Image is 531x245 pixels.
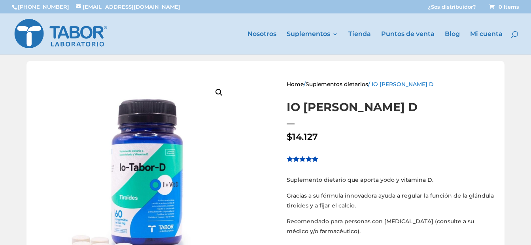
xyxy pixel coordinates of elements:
a: [EMAIL_ADDRESS][DOMAIN_NAME] [76,4,180,10]
p: Recomendado para personas con [MEDICAL_DATA] (consulte a su médico y/o farmacéutico). [287,217,497,237]
a: Blog [445,31,460,55]
div: Valorado en 4.92 de 5 [287,156,319,162]
a: Suplementos [287,31,338,55]
a: ¿Sos distribuidor? [428,4,476,13]
span: Valorado sobre 5 basado en puntuaciones de clientes [287,156,318,200]
a: View full-screen image gallery [212,85,226,100]
a: [PHONE_NUMBER] [18,4,69,10]
a: Tienda [348,31,371,55]
h1: IO [PERSON_NAME] D [287,99,497,115]
a: Mi cuenta [470,31,503,55]
p: Suplemento dietario que aporta yodo y vitamina D. [287,175,497,191]
a: 0 Items [488,4,519,10]
a: Suplementos dietarios [306,81,368,87]
a: Nosotros [248,31,276,55]
nav: Breadcrumb [287,79,497,92]
a: Puntos de venta [381,31,435,55]
a: Home [287,81,304,87]
bdi: 14.127 [287,131,318,142]
span: 0 Items [489,4,519,10]
img: Laboratorio Tabor [13,17,108,50]
span: $ [287,131,292,142]
p: Gracias a su fórmula innovadora ayuda a regular la función de la glándula tiroides y a fijar el c... [287,191,497,217]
